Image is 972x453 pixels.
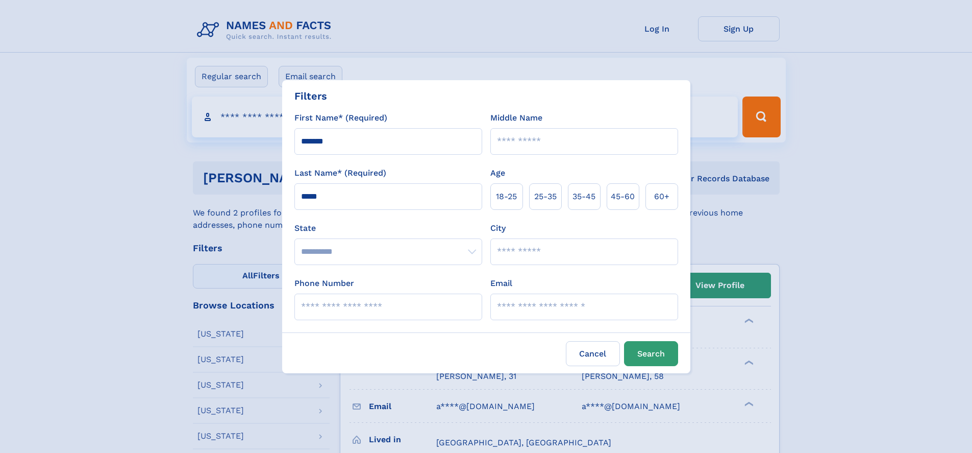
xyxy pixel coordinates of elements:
[294,167,386,179] label: Last Name* (Required)
[572,190,595,203] span: 35‑45
[654,190,669,203] span: 60+
[294,88,327,104] div: Filters
[294,277,354,290] label: Phone Number
[496,190,517,203] span: 18‑25
[624,341,678,366] button: Search
[611,190,635,203] span: 45‑60
[490,277,512,290] label: Email
[534,190,557,203] span: 25‑35
[294,222,482,234] label: State
[490,167,505,179] label: Age
[294,112,387,124] label: First Name* (Required)
[566,341,620,366] label: Cancel
[490,112,542,124] label: Middle Name
[490,222,506,234] label: City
